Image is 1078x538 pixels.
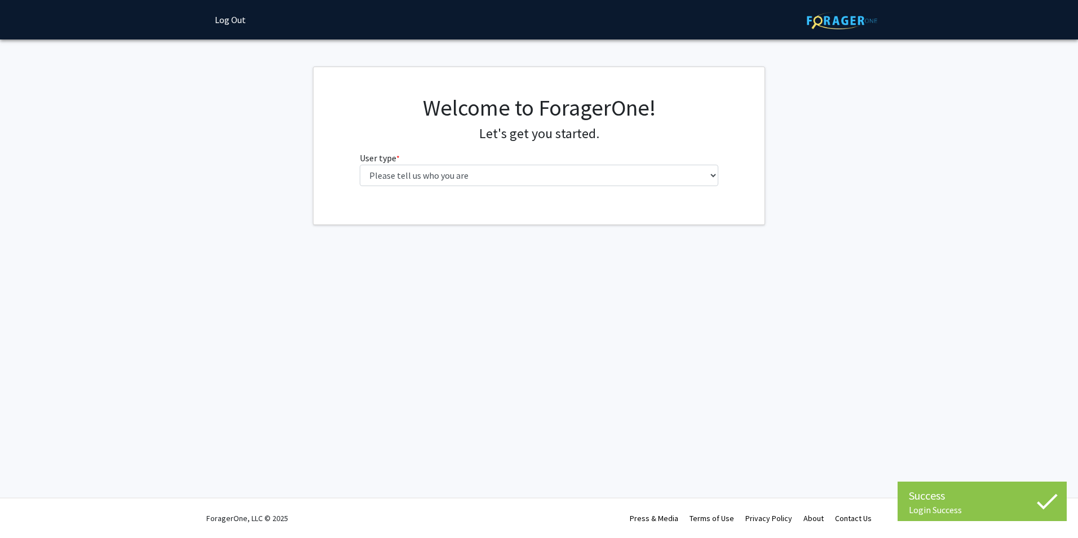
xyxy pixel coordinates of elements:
[690,513,734,523] a: Terms of Use
[206,499,288,538] div: ForagerOne, LLC © 2025
[803,513,824,523] a: About
[807,12,877,29] img: ForagerOne Logo
[630,513,678,523] a: Press & Media
[909,487,1055,504] div: Success
[360,126,719,142] h4: Let's get you started.
[835,513,872,523] a: Contact Us
[360,94,719,121] h1: Welcome to ForagerOne!
[360,151,400,165] label: User type
[745,513,792,523] a: Privacy Policy
[909,504,1055,515] div: Login Success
